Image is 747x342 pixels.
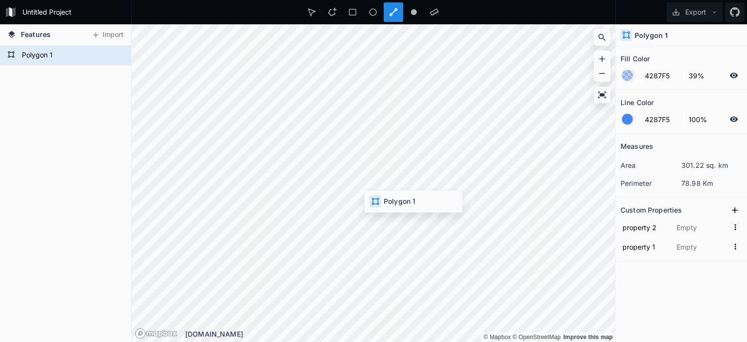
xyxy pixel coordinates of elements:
a: Mapbox [483,334,511,341]
dd: 301.22 sq. km [681,160,742,170]
dt: perimeter [621,178,681,188]
span: Features [21,29,51,39]
h2: Measures [621,139,653,154]
input: Name [621,239,670,254]
div: [DOMAIN_NAME] [185,329,615,339]
h2: Custom Properties [621,202,682,217]
dd: 78.98 Km [681,178,742,188]
button: Import [87,27,128,43]
h4: Polygon 1 [635,30,668,40]
button: Export [667,2,723,22]
dt: area [621,160,681,170]
h2: Fill Color [621,51,650,66]
a: Map feedback [563,334,613,341]
h2: Line Color [621,95,654,110]
input: Empty [675,220,729,234]
input: Name [621,220,670,234]
input: Empty [675,239,729,254]
a: OpenStreetMap [513,334,561,341]
a: Mapbox logo [135,328,178,339]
